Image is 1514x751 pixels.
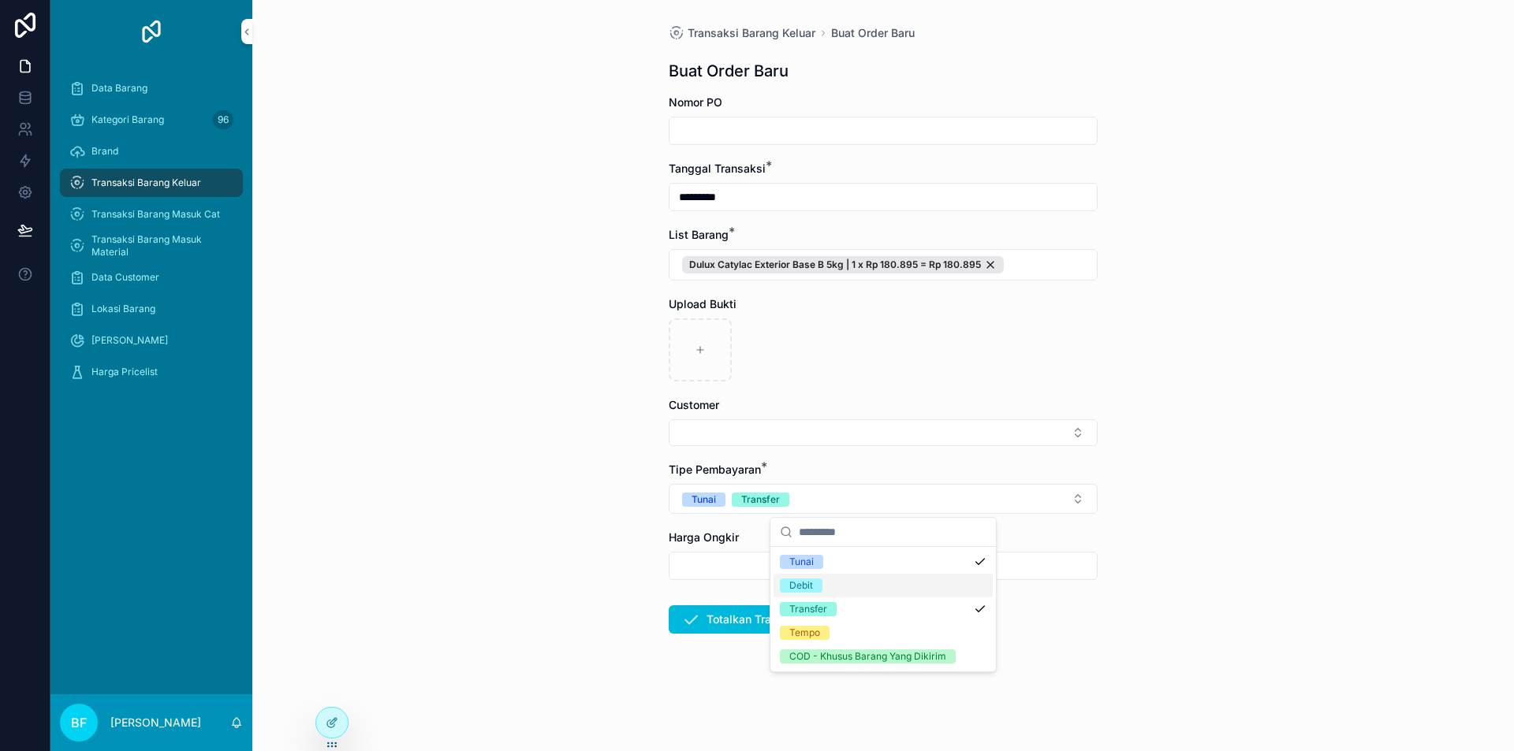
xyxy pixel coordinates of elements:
[669,95,722,109] span: Nomor PO
[789,602,827,616] div: Transfer
[732,491,789,507] button: Unselect TRANSFER
[91,82,147,95] span: Data Barang
[139,19,164,44] img: App logo
[60,263,243,292] a: Data Customer
[669,605,819,634] button: Totalkan Transaksi
[60,106,243,134] a: Kategori Barang96
[789,649,946,664] div: COD - Khusus Barang Yang Dikirim
[91,208,220,221] span: Transaksi Barang Masuk Cat
[669,398,719,411] span: Customer
[669,530,739,544] span: Harga Ongkir
[91,145,118,158] span: Brand
[60,358,243,386] a: Harga Pricelist
[91,113,164,126] span: Kategori Barang
[71,713,87,732] span: BF
[91,177,201,189] span: Transaksi Barang Keluar
[60,326,243,355] a: [PERSON_NAME]
[688,25,815,41] span: Transaksi Barang Keluar
[689,258,981,271] span: Dulux Catylac Exterior Base B 5kg | 1 x Rp 180.895 = Rp 180.895
[91,233,227,258] span: Transaksi Barang Masuk Material
[91,303,155,315] span: Lokasi Barang
[60,137,243,165] a: Brand
[213,110,233,129] div: 96
[91,271,159,284] span: Data Customer
[60,169,243,197] a: Transaksi Barang Keluar
[669,25,815,41] a: Transaksi Barang Keluar
[789,555,814,569] div: Tunai
[669,297,736,310] span: Upload Bukti
[831,25,915,41] a: Buat Order Baru
[692,493,716,507] div: Tunai
[91,334,168,347] span: [PERSON_NAME]
[789,578,813,593] div: Debit
[741,493,780,507] div: Transfer
[669,463,761,476] span: Tipe Pembayaran
[682,256,1004,273] button: Unselect 10787
[669,249,1098,281] button: Select Button
[60,232,243,260] a: Transaksi Barang Masuk Material
[770,547,996,671] div: Suggestions
[669,228,729,241] span: List Barang
[669,60,789,82] h1: Buat Order Baru
[789,626,820,640] div: Tempo
[669,484,1098,514] button: Select Button
[91,366,158,378] span: Harga Pricelist
[60,74,243,102] a: Data Barang
[60,200,243,229] a: Transaksi Barang Masuk Cat
[682,491,725,507] button: Unselect TUNAI
[669,162,766,175] span: Tanggal Transaksi
[669,419,1098,446] button: Select Button
[110,715,201,731] p: [PERSON_NAME]
[60,295,243,323] a: Lokasi Barang
[50,63,252,407] div: scrollable content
